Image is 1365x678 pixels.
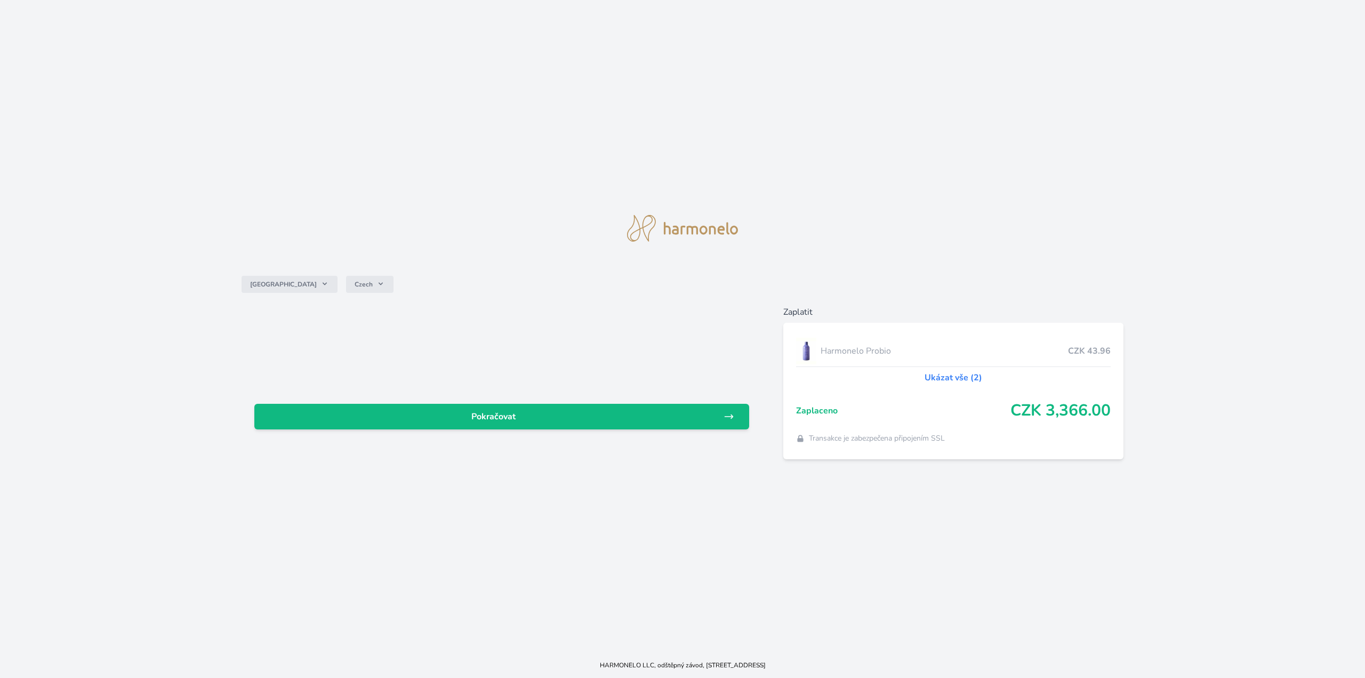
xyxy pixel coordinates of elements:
[796,338,816,364] img: CLEAN_PROBIO_se_stinem_x-lo.jpg
[1010,401,1111,420] span: CZK 3,366.00
[346,276,394,293] button: Czech
[242,276,338,293] button: [GEOGRAPHIC_DATA]
[796,404,1010,417] span: Zaplaceno
[783,306,1123,318] h6: Zaplatit
[821,345,1067,357] span: Harmonelo Probio
[925,371,982,384] a: Ukázat vše (2)
[1068,345,1111,357] span: CZK 43.96
[355,280,373,289] span: Czech
[263,410,724,423] span: Pokračovat
[627,215,738,242] img: logo.svg
[809,433,945,444] span: Transakce je zabezpečena připojením SSL
[250,280,317,289] span: [GEOGRAPHIC_DATA]
[254,404,749,429] a: Pokračovat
